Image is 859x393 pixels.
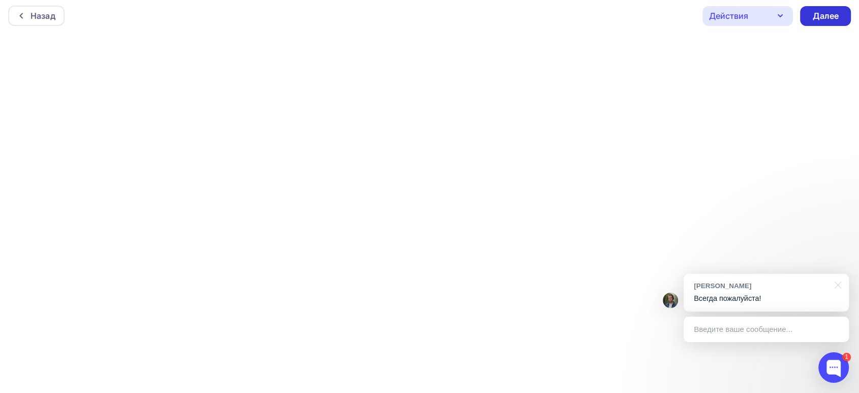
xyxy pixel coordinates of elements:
img: Владимир [663,293,678,308]
div: 1 [842,353,851,361]
p: Всегда пожалуйста! [694,293,839,304]
button: Действия [702,6,793,26]
div: [PERSON_NAME] [694,281,829,291]
div: Далее [812,10,839,22]
div: Введите ваше сообщение... [684,317,849,342]
div: Действия [709,10,748,22]
div: Назад [30,10,55,22]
